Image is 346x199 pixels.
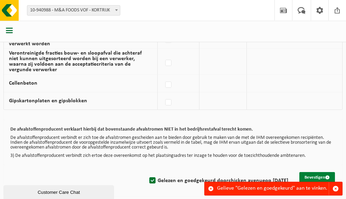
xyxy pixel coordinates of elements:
[9,50,142,73] label: Verontreinigde fracties bouw- en sloopafval die achteraf niet kunnen uitgesorteerd worden bij een...
[27,5,120,16] span: 10-940988 - M&A FOODS VOF - KORTRIJK
[10,127,253,132] b: De afvalstoffenproducent verklaart hierbij dat bovenstaande afvalstromen NIET in het bedrijfsrest...
[299,172,335,183] button: Bevestigen
[217,182,329,195] div: Gelieve "Gelezen en goedgekeurd" aan te vinken.
[228,178,265,183] strong: chicken avenue
[9,80,37,86] label: Cellenbeton
[148,176,288,186] label: Gelezen en goedgekeurd door op [DATE]
[27,6,120,15] span: 10-940988 - M&A FOODS VOF - KORTRIJK
[10,153,336,158] p: 3) De afvalstoffenproducent verbindt zich ertoe deze overeenkomst op het plaatsingsadres ter inza...
[3,184,115,199] iframe: chat widget
[10,135,336,150] p: De afvalstoffenproducent verbindt er zich toe de afvalstromen gescheiden aan te bieden door gebru...
[9,98,87,104] label: Gipskartonplaten en gipsblokken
